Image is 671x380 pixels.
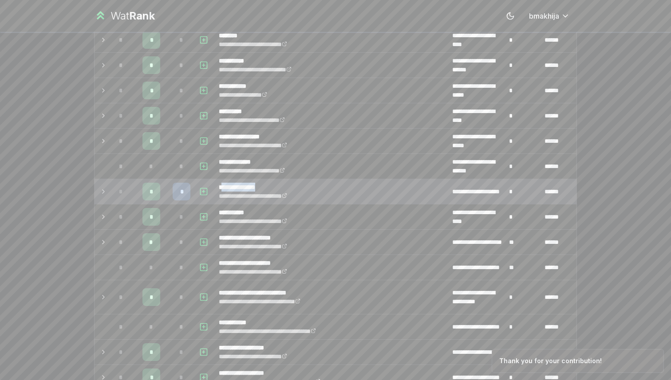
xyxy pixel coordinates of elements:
div: Wat [111,9,155,23]
button: bmakhija [522,8,577,24]
div: Thank you for your contribution! [499,356,602,365]
span: bmakhija [529,11,559,21]
span: Rank [129,9,155,22]
a: WatRank [94,9,155,23]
